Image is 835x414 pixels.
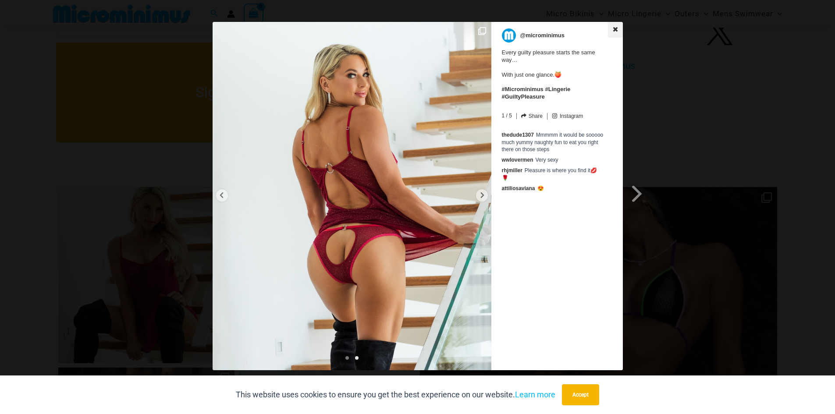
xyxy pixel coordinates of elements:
[502,157,533,163] a: wwlovermen
[536,157,558,163] span: Very sexy
[502,111,512,119] span: 1 / 5
[502,132,604,153] span: Mmmmm it would be sooooo much yummy naughty fun to eat you right there on those steps
[502,86,544,92] a: #Microminimus
[520,28,565,42] p: @microminimus
[502,45,607,101] span: Every guilty pleasure starts the same way… With just one glance.🍑
[515,390,555,399] a: Learn more
[502,28,607,42] a: @microminimus
[502,185,535,191] a: attiliosaviana
[502,132,534,138] a: thedude1307
[236,388,555,401] p: This website uses cookies to ensure you get the best experience on our website.
[502,167,522,173] a: rhjmiller
[213,22,491,370] img: Every guilty pleasure starts the same way…<br> <br> With just one glance.🍑 <br> <br> #Microminimu...
[502,167,597,181] span: Pleasure is where you find it💋🌹
[502,93,545,100] a: #GuiltyPleasure
[521,113,543,119] a: Share
[502,28,516,42] img: microminimus.jpg
[545,86,570,92] a: #Lingerie
[562,384,599,405] button: Accept
[552,113,583,120] a: Instagram
[537,185,544,191] span: 😍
